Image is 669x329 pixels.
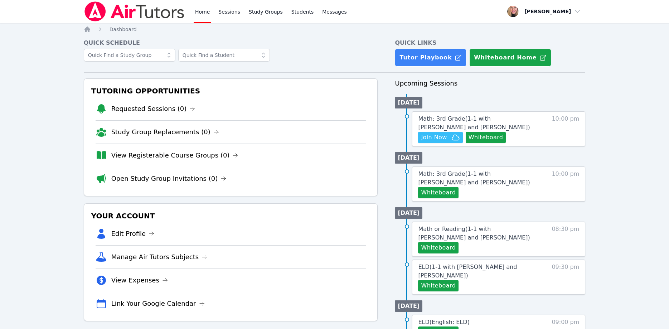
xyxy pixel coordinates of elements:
a: Math or Reading(1-1 with [PERSON_NAME] and [PERSON_NAME]) [418,225,539,242]
a: Edit Profile [111,229,155,239]
h4: Quick Schedule [84,39,378,47]
span: ELD ( English: ELD ) [418,319,469,325]
a: Open Study Group Invitations (0) [111,174,227,184]
h3: Tutoring Opportunities [90,84,372,97]
span: 10:00 pm [552,115,579,143]
span: ELD ( 1-1 with [PERSON_NAME] and [PERSON_NAME] ) [418,263,517,279]
a: Manage Air Tutors Subjects [111,252,208,262]
span: 09:30 pm [552,263,579,291]
li: [DATE] [395,300,422,312]
li: [DATE] [395,207,422,219]
input: Quick Find a Study Group [84,49,175,62]
span: Math or Reading ( 1-1 with [PERSON_NAME] and [PERSON_NAME] ) [418,226,530,241]
a: Math: 3rd Grade(1-1 with [PERSON_NAME] and [PERSON_NAME]) [418,170,539,187]
li: [DATE] [395,152,422,164]
button: Join Now [418,132,462,143]
h4: Quick Links [395,39,585,47]
a: View Registerable Course Groups (0) [111,150,238,160]
a: Math: 3rd Grade(1-1 with [PERSON_NAME] and [PERSON_NAME]) [418,115,539,132]
button: Whiteboard [418,242,459,253]
h3: Upcoming Sessions [395,78,585,88]
h3: Your Account [90,209,372,222]
li: [DATE] [395,97,422,108]
span: 08:30 pm [552,225,579,253]
button: Whiteboard Home [469,49,551,67]
span: Join Now [421,133,447,142]
nav: Breadcrumb [84,26,586,33]
img: Air Tutors [84,1,185,21]
a: Tutor Playbook [395,49,466,67]
a: Requested Sessions (0) [111,104,195,114]
a: Study Group Replacements (0) [111,127,219,137]
span: Dashboard [110,26,137,32]
a: ELD(English: ELD) [418,318,469,326]
button: Whiteboard [418,280,459,291]
span: 10:00 pm [552,170,579,198]
span: Math: 3rd Grade ( 1-1 with [PERSON_NAME] and [PERSON_NAME] ) [418,115,530,131]
a: Link Your Google Calendar [111,299,205,309]
button: Whiteboard [466,132,506,143]
a: Dashboard [110,26,137,33]
span: Math: 3rd Grade ( 1-1 with [PERSON_NAME] and [PERSON_NAME] ) [418,170,530,186]
a: ELD(1-1 with [PERSON_NAME] and [PERSON_NAME]) [418,263,539,280]
span: Messages [322,8,347,15]
a: View Expenses [111,275,168,285]
button: Whiteboard [418,187,459,198]
input: Quick Find a Student [178,49,270,62]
